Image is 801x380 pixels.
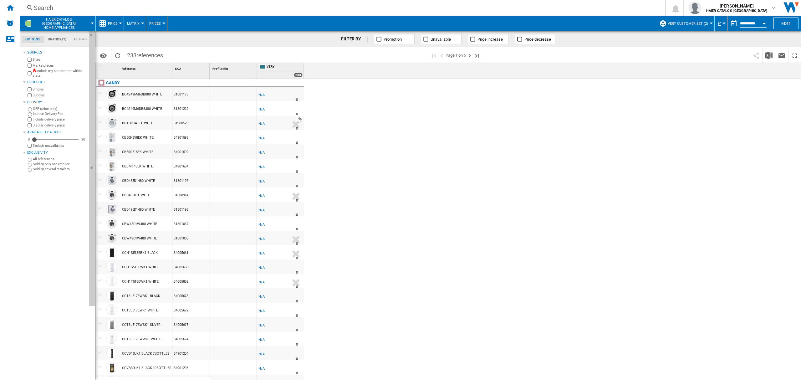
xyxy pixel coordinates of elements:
span: [PERSON_NAME] [706,3,767,9]
span: references [136,52,163,59]
div: N/A [258,178,265,185]
div: CBD485D1E WHITE [122,188,151,203]
div: 34005675 [172,317,210,331]
div: Sort None [174,63,210,73]
div: 31900529 [172,116,210,130]
div: CBD485D1480 WHITE [122,174,155,188]
div: N/A [258,222,265,228]
div: Delivery Time : 0 day [296,140,298,146]
div: Sort None [211,63,257,73]
button: Open calendar [758,17,770,28]
button: Maximize [788,48,801,63]
img: excel-24x24.png [765,52,773,59]
label: Sold by several retailers [33,167,87,172]
span: Promotion [384,37,402,42]
div: N/A [258,322,265,329]
button: >Previous page [438,48,446,63]
div: Delivery Time : 0 day [296,255,298,261]
div: CBW48D1W480 WHITE [122,217,157,231]
div: Sort None [120,63,172,73]
button: Options [97,50,110,61]
div: SKU Sort None [174,63,210,73]
label: OFF (price only) [33,106,87,111]
img: mysite-not-bg-18x18.png [33,69,36,72]
md-menu: Currency [715,16,727,31]
div: Products [27,80,87,85]
div: 0 [26,137,31,142]
div: N/A [258,351,265,357]
div: Delivery Time : 0 day [296,169,298,175]
div: CCH1S513EBK1 BLACK [122,246,158,260]
div: Delivery Time : 0 day [296,198,298,204]
div: Availability 4 Days [27,130,87,135]
md-tab-item: Brands (3) [44,36,70,43]
label: Include Delivery Fee [33,111,87,116]
div: 34005862 [172,274,210,288]
span: Unavailable [431,37,451,42]
span: Matrix [127,22,140,26]
div: Delivery Time : 0 day [296,126,298,132]
span: Page 1 on 5 [446,48,466,63]
input: Marketplaces [28,64,32,68]
button: Price decrease [515,34,555,44]
b: HAIER CATALOG [GEOGRAPHIC_DATA] [706,9,767,13]
div: 31801175 [172,87,210,101]
button: HAIER CATALOG [GEOGRAPHIC_DATA]Home appliances [34,16,90,31]
button: Edit [773,18,798,29]
div: 31801197 [172,173,210,187]
div: 31801198 [172,202,210,216]
div: N/A [258,279,265,285]
button: Promotion [374,34,415,44]
div: Exclusivity [27,150,87,155]
div: 34005661 [172,245,210,259]
div: Search [34,3,649,12]
label: Sold by only one retailer [33,162,87,167]
button: Last page [473,48,481,63]
div: CCT3L517EWWK1 WHITE [122,332,161,347]
div: CCT3L517EWK1 WHITE [122,303,158,318]
div: Delivery Time : 0 day [296,226,298,233]
img: alerts-logo.svg [6,19,14,27]
div: 31800914 [172,187,210,202]
div: 34901204 [172,346,210,360]
div: Delivery Time : 0 day [296,97,298,103]
div: Delivery Time : 0 day [296,270,298,276]
div: CBBMT18EK WHITE [122,159,153,174]
md-tab-item: Options [22,36,44,43]
input: Sites [28,58,32,62]
label: Include my assortment within stats [33,69,87,78]
div: Delivery Time : 0 day [296,327,298,333]
div: Matrix [127,16,143,31]
div: 31801222 [172,101,210,116]
span: Price increase [477,37,503,42]
div: 90 [80,137,87,142]
div: 34901599 [172,144,210,159]
label: Sites [33,57,87,62]
span: 233 [124,48,166,61]
label: Exclude unavailables [33,143,87,148]
input: Include my assortment within stats [28,69,32,77]
button: £ [718,16,724,31]
button: Price increase [468,34,508,44]
div: Reference Sort None [120,63,172,73]
input: OFF (price only) [28,107,32,111]
button: First page [431,48,438,63]
span: Profile Min [212,67,228,70]
input: All references [28,158,32,162]
span: Reference [122,67,135,70]
div: CBW49D1W480 WHITE [122,231,157,246]
div: Price [99,16,120,31]
div: 34901598 [172,130,210,144]
div: 34005673 [172,288,210,303]
span: SKU [175,67,181,70]
div: CB50N518EK WHITE [122,131,153,145]
div: 34005674 [172,331,210,346]
div: CCT3L517EWSK1 SILVER [122,318,161,332]
div: N/A [258,193,265,199]
div: N/A [258,164,265,170]
label: Bundles [33,93,87,98]
div: Click to filter on that brand [106,79,120,87]
input: Include delivery price [28,117,32,121]
button: Reload [111,48,124,63]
